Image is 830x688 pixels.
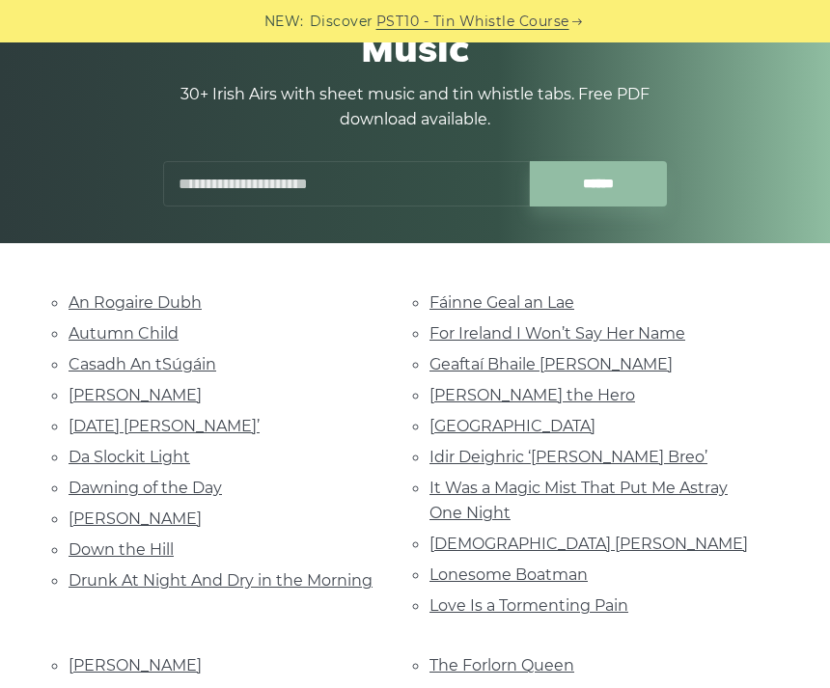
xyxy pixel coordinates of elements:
a: Drunk At Night And Dry in the Morning [69,571,373,590]
span: Discover [310,11,373,33]
span: NEW: [264,11,304,33]
a: Dawning of the Day [69,479,222,497]
a: Da Slockit Light [69,448,190,466]
a: Lonesome Boatman [429,565,588,584]
a: Geaftaí Bhaile [PERSON_NAME] [429,355,673,373]
a: Love Is a Tormenting Pain [429,596,628,615]
a: [DEMOGRAPHIC_DATA] [PERSON_NAME] [429,535,748,553]
a: Fáinne Geal an Lae [429,293,574,312]
a: [GEOGRAPHIC_DATA] [429,417,595,435]
a: Idir Deighric ‘[PERSON_NAME] Breo’ [429,448,707,466]
a: [PERSON_NAME] [69,386,202,404]
p: 30+ Irish Airs with sheet music and tin whistle tabs. Free PDF download available. [154,82,676,132]
a: [PERSON_NAME] [69,656,202,674]
a: [PERSON_NAME] the Hero [429,386,635,404]
a: PST10 - Tin Whistle Course [376,11,569,33]
a: The Forlorn Queen [429,656,574,674]
a: [DATE] [PERSON_NAME]’ [69,417,260,435]
a: For Ireland I Won’t Say Her Name [429,324,685,343]
a: Autumn Child [69,324,179,343]
a: [PERSON_NAME] [69,509,202,528]
a: It Was a Magic Mist That Put Me Astray One Night [429,479,728,522]
a: An Rogaire Dubh [69,293,202,312]
a: Down the Hill [69,540,174,559]
a: Casadh An tSúgáin [69,355,216,373]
